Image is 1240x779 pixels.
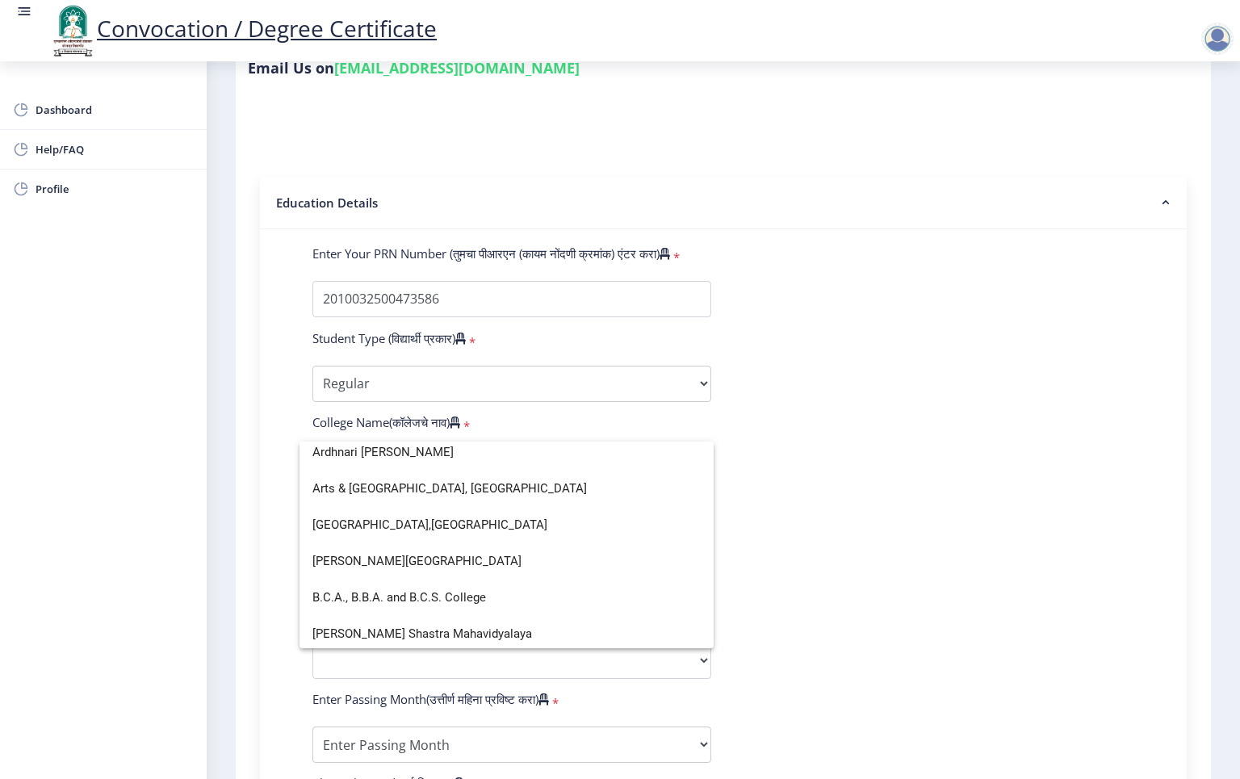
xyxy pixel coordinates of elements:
span: [PERSON_NAME][GEOGRAPHIC_DATA] [312,543,701,580]
span: [PERSON_NAME] Shastra Mahavidyalaya [312,616,701,652]
span: Ardhnari [PERSON_NAME] [312,434,701,471]
span: Arts & [GEOGRAPHIC_DATA], [GEOGRAPHIC_DATA] [312,471,701,507]
span: B.C.A., B.B.A. and B.C.S. College [312,580,701,616]
span: [GEOGRAPHIC_DATA],[GEOGRAPHIC_DATA] [312,507,701,543]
